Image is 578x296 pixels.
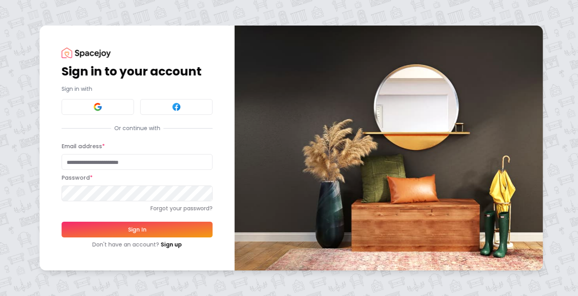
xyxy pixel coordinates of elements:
h1: Sign in to your account [62,64,213,79]
span: Or continue with [111,124,163,132]
button: Sign In [62,222,213,237]
img: Facebook signin [172,102,181,112]
img: banner [235,26,543,270]
p: Sign in with [62,85,213,93]
a: Sign up [161,241,182,248]
label: Password [62,174,93,182]
label: Email address [62,142,105,150]
img: Google signin [93,102,103,112]
img: Spacejoy Logo [62,48,111,58]
div: Don't have an account? [62,241,213,248]
a: Forgot your password? [62,204,213,212]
